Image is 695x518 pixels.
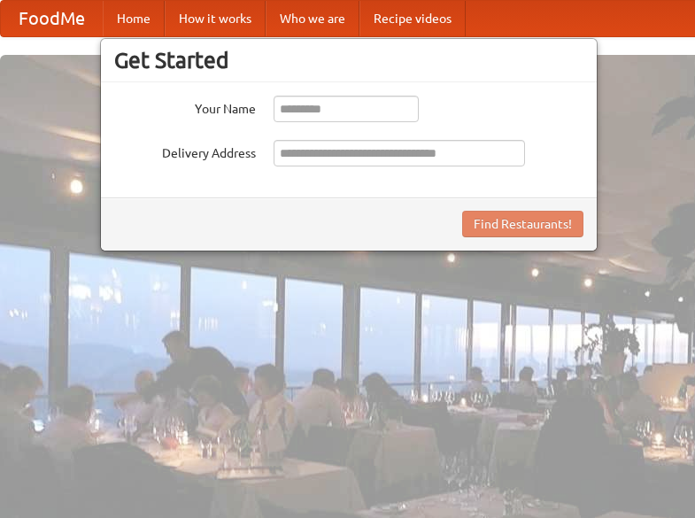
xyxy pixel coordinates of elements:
[266,1,359,36] a: Who we are
[462,211,583,237] button: Find Restaurants!
[114,47,583,73] h3: Get Started
[114,96,256,118] label: Your Name
[114,140,256,162] label: Delivery Address
[165,1,266,36] a: How it works
[1,1,103,36] a: FoodMe
[103,1,165,36] a: Home
[359,1,466,36] a: Recipe videos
